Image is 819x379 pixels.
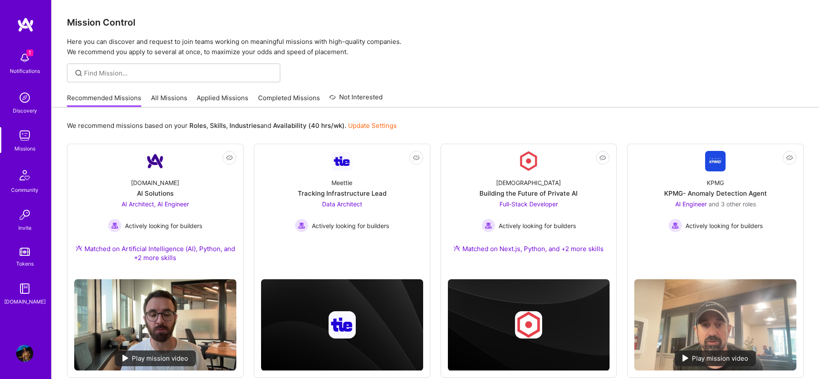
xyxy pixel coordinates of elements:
a: Completed Missions [258,93,320,107]
i: icon EyeClosed [226,154,233,161]
span: Actively looking for builders [499,221,576,230]
i: icon EyeClosed [413,154,420,161]
img: guide book [16,280,33,297]
img: Actively looking for builders [295,219,308,232]
i: icon EyeClosed [786,154,793,161]
img: Company Logo [332,152,352,171]
img: Company logo [328,311,356,338]
a: Company LogoKPMGKPMG- Anomaly Detection AgentAI Engineer and 3 other rolesActively looking for bu... [634,151,796,272]
div: Play mission video [675,350,756,366]
img: Company Logo [145,151,166,171]
div: Invite [18,223,32,232]
img: No Mission [634,279,796,370]
img: Actively looking for builders [668,219,682,232]
img: play [122,355,128,362]
img: User Avatar [16,345,33,362]
div: Community [11,185,38,194]
b: Skills [210,122,226,130]
span: Actively looking for builders [685,221,763,230]
img: discovery [16,89,33,106]
div: Discovery [13,106,37,115]
img: Ateam Purple Icon [76,245,82,252]
div: [DOMAIN_NAME] [131,178,179,187]
span: Actively looking for builders [125,221,202,230]
b: Availability (40 hrs/wk) [273,122,345,130]
div: Matched on Next.js, Python, and +2 more skills [453,244,604,253]
img: Invite [16,206,33,223]
img: Actively looking for builders [108,219,122,232]
img: Ateam Purple Icon [453,245,460,252]
div: [DOMAIN_NAME] [4,297,46,306]
img: cover [261,279,423,371]
div: Notifications [10,67,40,75]
b: Roles [189,122,206,130]
a: Not Interested [329,92,383,107]
p: We recommend missions based on your , , and . [67,121,397,130]
img: Company logo [515,311,542,338]
div: KPMG- Anomaly Detection Agent [664,189,767,198]
input: Find Mission... [84,69,274,78]
div: Tracking Infrastructure Lead [298,189,386,198]
span: Actively looking for builders [312,221,389,230]
span: Full-Stack Developer [500,200,558,208]
i: icon EyeClosed [599,154,606,161]
img: No Mission [74,279,236,370]
div: Matched on Artificial Intelligence (AI), Python, and +2 more skills [74,244,236,262]
a: Update Settings [348,122,397,130]
i: icon SearchGrey [74,68,84,78]
img: play [682,355,688,362]
div: Play mission video [115,350,196,366]
a: All Missions [151,93,187,107]
img: Community [15,165,35,185]
p: Here you can discover and request to join teams working on meaningful missions with high-quality ... [67,37,804,57]
a: Company Logo[DOMAIN_NAME]AI SolutionsAI Architect, AI Engineer Actively looking for buildersActiv... [74,151,236,272]
img: bell [16,49,33,67]
span: 1 [26,49,33,56]
img: Actively looking for builders [482,219,495,232]
div: Building the Future of Private AI [479,189,578,198]
span: Data Architect [322,200,362,208]
img: tokens [20,248,30,256]
div: KPMG [707,178,724,187]
img: Company Logo [705,151,726,171]
div: Meettie [331,178,352,187]
a: User Avatar [14,345,35,362]
a: Company LogoMeettieTracking Infrastructure LeadData Architect Actively looking for buildersActive... [261,151,423,257]
b: Industries [229,122,260,130]
span: AI Engineer [675,200,707,208]
img: Company Logo [518,151,539,171]
div: Missions [15,144,35,153]
img: cover [448,279,610,371]
div: Tokens [16,259,34,268]
img: logo [17,17,34,32]
span: AI Architect, AI Engineer [122,200,189,208]
span: and 3 other roles [709,200,756,208]
h3: Mission Control [67,17,804,28]
a: Recommended Missions [67,93,141,107]
a: Company Logo[DEMOGRAPHIC_DATA]Building the Future of Private AIFull-Stack Developer Actively look... [448,151,610,263]
img: teamwork [16,127,33,144]
a: Applied Missions [197,93,248,107]
div: [DEMOGRAPHIC_DATA] [496,178,561,187]
div: AI Solutions [137,189,174,198]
